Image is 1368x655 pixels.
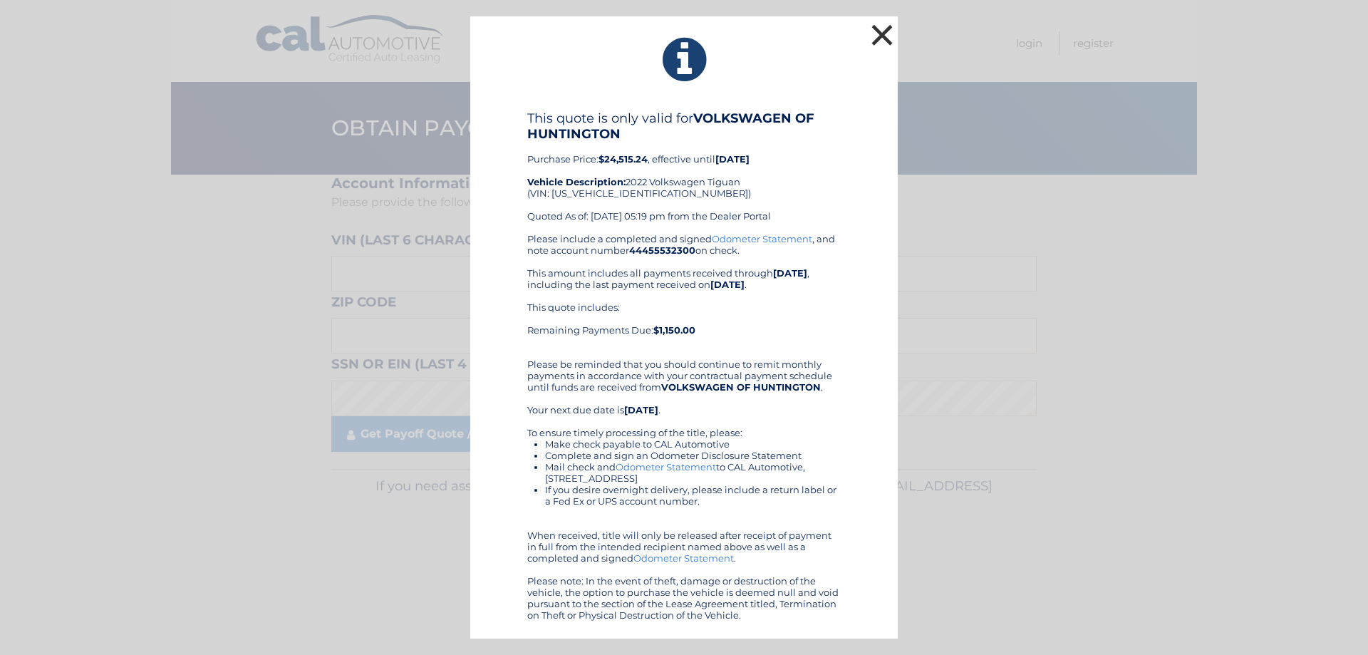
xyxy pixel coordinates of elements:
a: Odometer Statement [712,233,812,244]
b: $1,150.00 [653,324,695,336]
b: [DATE] [773,267,807,279]
b: VOLKSWAGEN OF HUNTINGTON [527,110,814,142]
b: 44455532300 [629,244,695,256]
li: Complete and sign an Odometer Disclosure Statement [545,450,841,461]
button: × [868,21,896,49]
strong: Vehicle Description: [527,176,626,187]
div: Purchase Price: , effective until 2022 Volkswagen Tiguan (VIN: [US_VEHICLE_IDENTIFICATION_NUMBER]... [527,110,841,233]
a: Odometer Statement [616,461,716,473]
b: [DATE] [715,153,750,165]
li: Make check payable to CAL Automotive [545,438,841,450]
b: $24,515.24 [598,153,648,165]
h4: This quote is only valid for [527,110,841,142]
b: [DATE] [710,279,745,290]
li: Mail check and to CAL Automotive, [STREET_ADDRESS] [545,461,841,484]
a: Odometer Statement [633,552,734,564]
b: VOLKSWAGEN OF HUNTINGTON [661,381,821,393]
b: [DATE] [624,404,658,416]
div: This quote includes: Remaining Payments Due: [527,301,841,347]
li: If you desire overnight delivery, please include a return label or a Fed Ex or UPS account number. [545,484,841,507]
div: Please include a completed and signed , and note account number on check. This amount includes al... [527,233,841,621]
